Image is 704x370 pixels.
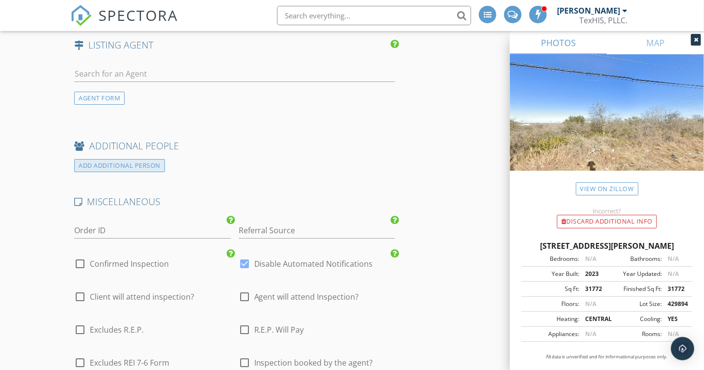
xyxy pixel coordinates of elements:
[524,270,579,278] div: Year Built:
[524,285,579,293] div: Sq Ft:
[576,182,639,195] a: View on Zillow
[254,259,373,269] label: Disable Automated Notifications
[254,292,359,302] span: Agent will attend Inspection?
[585,300,596,308] span: N/A
[522,354,692,360] p: All data is unverified and for informational purposes only.
[98,5,178,25] span: SPECTORA
[74,66,395,82] input: Search for an Agent
[607,300,662,308] div: Lot Size:
[607,315,662,323] div: Cooling:
[70,13,178,33] a: SPECTORA
[524,330,579,338] div: Appliances:
[524,315,579,323] div: Heating:
[607,330,662,338] div: Rooms:
[90,325,144,335] span: Excludes R.E.P.
[579,285,607,293] div: 31772
[662,285,689,293] div: 31772
[90,358,169,368] span: Excludes REI 7-6 Form
[662,300,689,308] div: 429894
[607,285,662,293] div: Finished Sq Ft:
[254,325,304,335] span: R.E.P. Will Pay
[74,159,165,172] div: ADD ADDITIONAL PERSON
[510,207,704,215] div: Incorrect?
[90,259,169,269] label: Confirmed Inspection
[70,5,92,26] img: The Best Home Inspection Software - Spectora
[74,39,395,51] h4: LISTING AGENT
[74,140,395,152] h4: ADDITIONAL PEOPLE
[585,255,596,263] span: N/A
[239,223,395,239] input: Referral Source
[557,6,620,16] div: [PERSON_NAME]
[668,330,679,338] span: N/A
[579,16,627,25] div: TexHIS, PLLC.
[277,6,471,25] input: Search everything...
[668,270,679,278] span: N/A
[607,31,704,54] a: MAP
[607,270,662,278] div: Year Updated:
[607,255,662,263] div: Bathrooms:
[662,315,689,323] div: YES
[510,54,704,194] img: streetview
[668,255,679,263] span: N/A
[557,215,657,228] div: Discard Additional info
[524,255,579,263] div: Bedrooms:
[74,92,125,105] div: AGENT FORM
[524,300,579,308] div: Floors:
[254,358,373,368] span: Inspection booked by the agent?
[522,240,692,252] div: [STREET_ADDRESS][PERSON_NAME]
[510,31,607,54] a: PHOTOS
[579,315,607,323] div: CENTRAL
[671,337,694,360] div: Open Intercom Messenger
[585,330,596,338] span: N/A
[579,270,607,278] div: 2023
[74,195,395,208] h4: MISCELLANEOUS
[90,292,194,302] span: Client will attend inspection?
